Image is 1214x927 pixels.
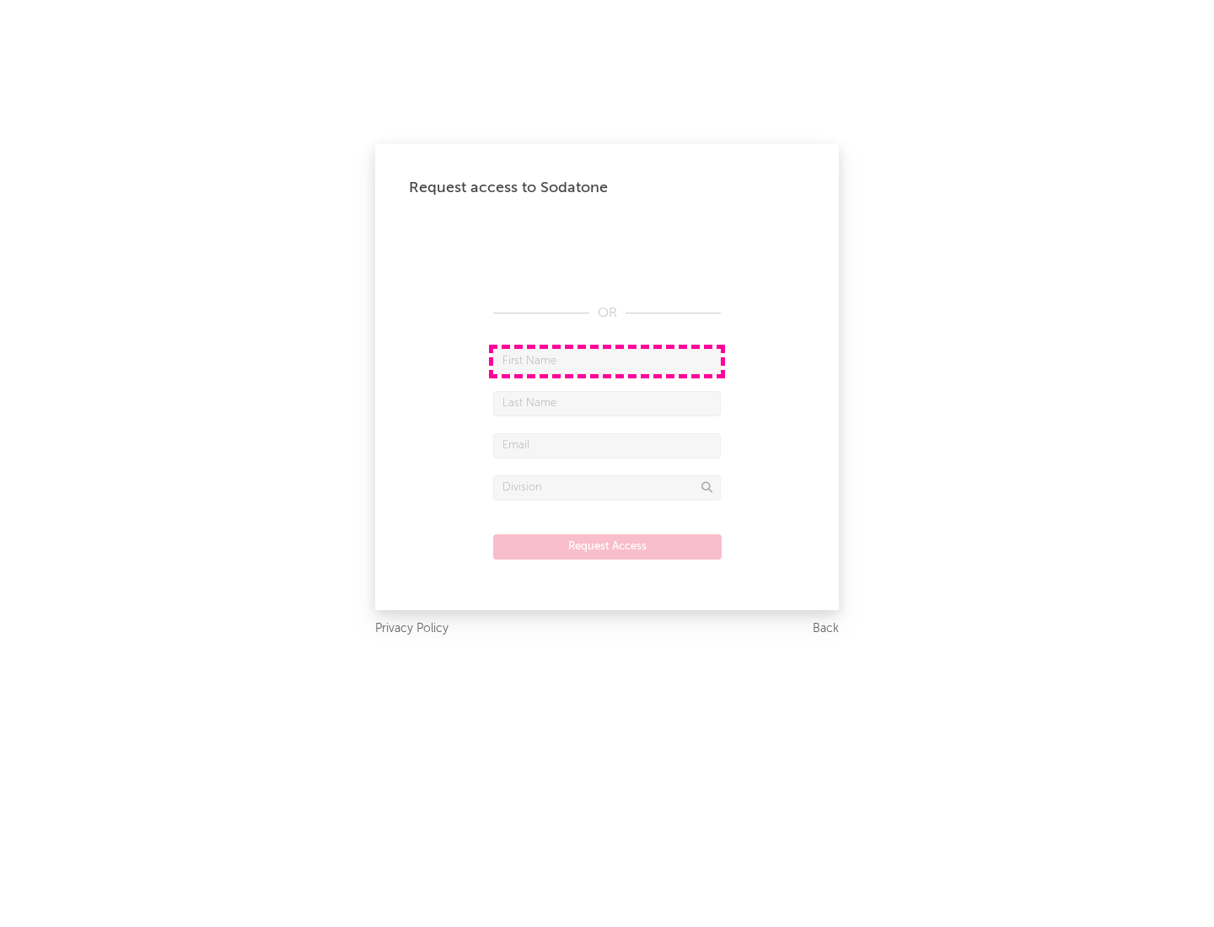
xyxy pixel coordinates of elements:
[493,303,721,324] div: OR
[493,433,721,458] input: Email
[493,534,722,560] button: Request Access
[375,619,449,640] a: Privacy Policy
[493,475,721,501] input: Division
[493,349,721,374] input: First Name
[813,619,839,640] a: Back
[493,391,721,416] input: Last Name
[409,178,805,198] div: Request access to Sodatone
